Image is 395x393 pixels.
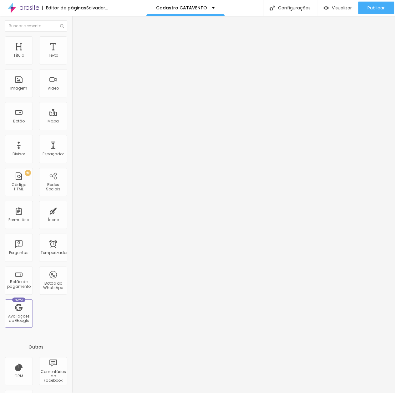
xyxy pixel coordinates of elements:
font: Espaçador [43,151,64,157]
font: Configurações [278,5,311,11]
font: Botão do WhatsApp [43,281,63,290]
font: Código HTML [12,182,26,192]
font: Editor de páginas [46,5,86,11]
font: Formulário [8,217,29,222]
button: Publicar [358,2,394,14]
font: Temporizador [41,250,68,255]
font: Visualizar [332,5,352,11]
font: Perguntas [9,250,28,255]
font: Divisor [13,151,25,157]
font: Imagem [10,85,27,91]
font: Botão de pagamento [7,279,31,289]
font: Novo [15,298,23,302]
font: Ícone [48,217,59,222]
font: Botão [13,118,25,124]
font: Título [13,53,24,58]
img: Ícone [60,24,64,28]
font: Vídeo [48,85,59,91]
font: Cadastro CATAVENTO [156,5,207,11]
font: Texto [48,53,58,58]
img: view-1.svg [323,5,329,11]
font: CRM [14,373,23,379]
font: Publicar [367,5,385,11]
font: Salvador... [86,5,108,11]
font: Outros [28,344,43,350]
font: Mapa [48,118,59,124]
font: Redes Sociais [46,182,60,192]
font: Comentários do Facebook [41,369,66,383]
font: Avaliações do Google [8,313,30,323]
img: Ícone [270,5,275,11]
button: Visualizar [317,2,358,14]
input: Buscar elemento [5,20,67,32]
